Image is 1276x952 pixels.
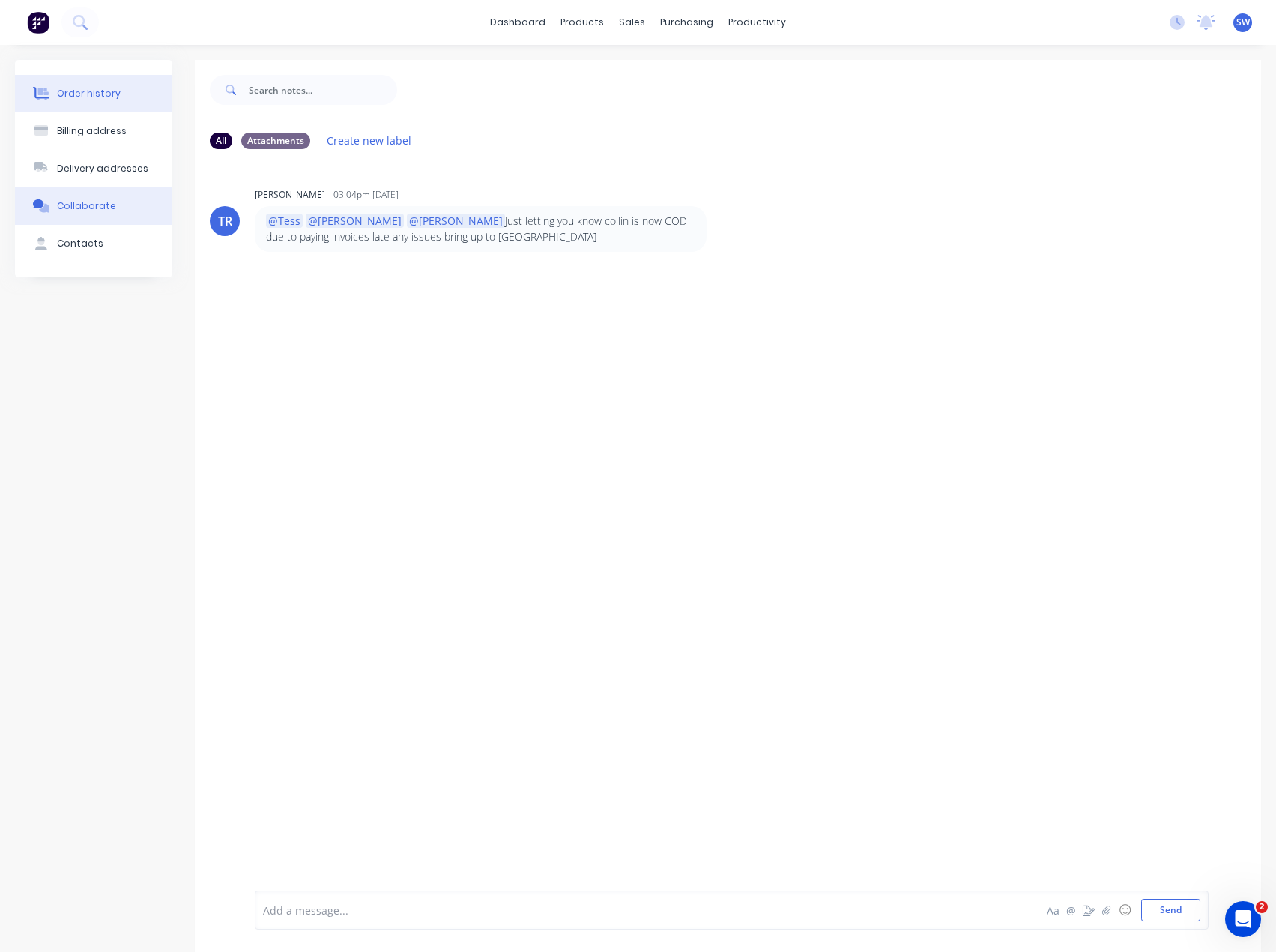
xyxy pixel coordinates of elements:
button: ☺ [1116,901,1134,919]
span: 2 [1256,901,1268,913]
div: TR [218,212,232,230]
button: Contacts [15,225,172,262]
div: [PERSON_NAME] [255,188,325,202]
iframe: Intercom live chat [1225,901,1261,937]
button: Collaborate [15,187,172,225]
input: Search notes... [249,75,397,105]
div: sales [611,11,653,34]
button: Send [1141,899,1200,921]
span: @[PERSON_NAME] [407,214,505,228]
span: @[PERSON_NAME] [306,214,404,228]
span: @Tess [266,214,303,228]
div: Collaborate [57,199,116,213]
div: Order history [57,87,121,100]
div: - 03:04pm [DATE] [328,188,399,202]
button: @ [1062,901,1080,919]
button: Billing address [15,112,172,150]
div: Billing address [57,124,127,138]
img: Factory [27,11,49,34]
div: Attachments [241,133,310,149]
button: Create new label [319,130,420,151]
button: Order history [15,75,172,112]
p: Just letting you know collin is now COD due to paying invoices late any issues bring up to [GEOGR... [266,214,695,244]
div: productivity [721,11,793,34]
a: dashboard [483,11,553,34]
div: Delivery addresses [57,162,148,175]
div: Contacts [57,237,103,250]
div: All [210,133,232,149]
span: SW [1236,16,1250,29]
div: purchasing [653,11,721,34]
button: Delivery addresses [15,150,172,187]
button: Aa [1044,901,1062,919]
div: products [553,11,611,34]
